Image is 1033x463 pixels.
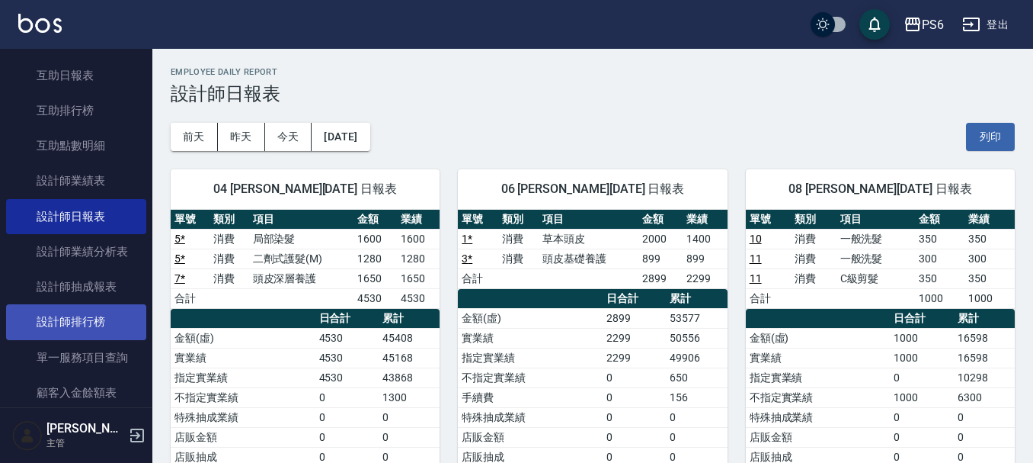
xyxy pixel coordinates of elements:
[6,269,146,304] a: 設計師抽成報表
[171,83,1015,104] h3: 設計師日報表
[539,229,638,249] td: 草本頭皮
[6,58,146,93] a: 互助日報表
[791,249,836,268] td: 消費
[954,387,1015,407] td: 6300
[890,427,954,447] td: 0
[6,375,146,410] a: 顧客入金餘額表
[954,309,1015,329] th: 累計
[209,249,248,268] td: 消費
[6,128,146,163] a: 互助點數明細
[218,123,265,151] button: 昨天
[6,199,146,234] a: 設計師日報表
[458,387,603,407] td: 手續費
[498,210,539,230] th: 類別
[353,210,397,230] th: 金額
[171,387,315,407] td: 不指定實業績
[397,288,440,308] td: 4530
[683,249,727,268] td: 899
[750,252,762,265] a: 11
[791,210,836,230] th: 類別
[379,348,440,368] td: 45168
[458,210,498,230] th: 單號
[498,249,539,268] td: 消費
[379,309,440,329] th: 累計
[764,182,996,197] span: 08 [PERSON_NAME][DATE] 日報表
[171,210,209,230] th: 單號
[638,249,683,268] td: 899
[458,427,603,447] td: 店販金額
[750,272,762,285] a: 11
[746,210,791,230] th: 單號
[6,304,146,339] a: 設計師排行榜
[249,249,354,268] td: 二劑式護髮(M)
[315,309,379,329] th: 日合計
[750,233,762,245] a: 10
[890,387,954,407] td: 1000
[746,210,1015,309] table: a dense table
[379,368,440,387] td: 43868
[915,249,965,268] td: 300
[171,210,440,309] table: a dense table
[315,328,379,348] td: 4530
[6,163,146,198] a: 設計師業績表
[458,268,498,288] td: 合計
[209,268,248,288] td: 消費
[397,210,440,230] th: 業績
[171,328,315,348] td: 金額(虛)
[666,387,727,407] td: 156
[209,210,248,230] th: 類別
[964,210,1015,230] th: 業績
[12,420,43,451] img: Person
[915,288,965,308] td: 1000
[964,288,1015,308] td: 1000
[315,387,379,407] td: 0
[603,289,667,309] th: 日合計
[458,348,603,368] td: 指定實業績
[791,268,836,288] td: 消費
[954,328,1015,348] td: 16598
[315,427,379,447] td: 0
[666,368,727,387] td: 650
[539,249,638,268] td: 頭皮基礎養護
[171,123,218,151] button: 前天
[915,229,965,249] td: 350
[683,229,727,249] td: 1400
[666,289,727,309] th: 累計
[746,427,891,447] td: 店販金額
[859,9,890,40] button: save
[746,407,891,427] td: 特殊抽成業績
[498,229,539,249] td: 消費
[603,427,667,447] td: 0
[458,328,603,348] td: 實業績
[458,210,727,289] table: a dense table
[209,229,248,249] td: 消費
[922,15,944,34] div: PS6
[189,182,421,197] span: 04 [PERSON_NAME][DATE] 日報表
[379,407,440,427] td: 0
[836,268,915,288] td: C級剪髮
[638,229,683,249] td: 2000
[964,249,1015,268] td: 300
[791,229,836,249] td: 消費
[915,268,965,288] td: 350
[171,368,315,387] td: 指定實業績
[171,67,1015,77] h2: Employee Daily Report
[171,288,209,308] td: 合計
[315,407,379,427] td: 0
[890,368,954,387] td: 0
[18,14,62,33] img: Logo
[46,421,124,436] h5: [PERSON_NAME]
[397,268,440,288] td: 1650
[746,288,791,308] td: 合計
[379,387,440,407] td: 1300
[6,340,146,375] a: 單一服務項目查詢
[954,348,1015,368] td: 16598
[458,308,603,328] td: 金額(虛)
[915,210,965,230] th: 金額
[171,348,315,368] td: 實業績
[746,328,891,348] td: 金額(虛)
[638,210,683,230] th: 金額
[353,288,397,308] td: 4530
[683,268,727,288] td: 2299
[171,427,315,447] td: 店販金額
